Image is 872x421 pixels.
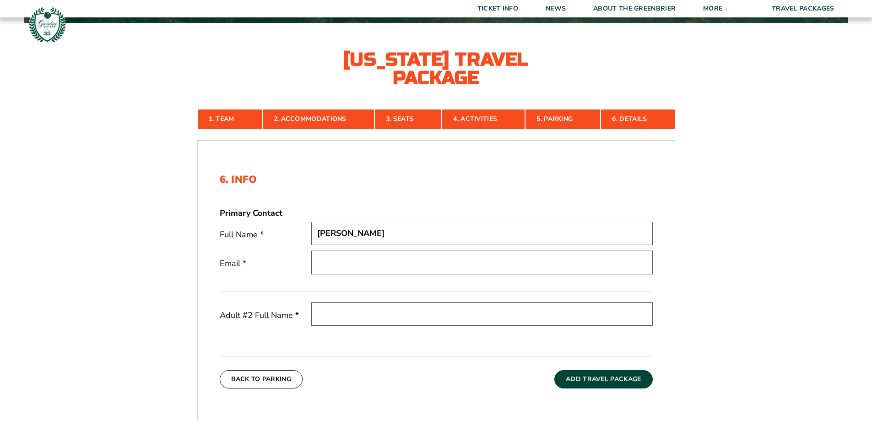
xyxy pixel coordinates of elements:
h2: [US_STATE] Travel Package [336,50,537,87]
label: Email * [220,258,311,269]
h2: 6. Info [220,174,653,186]
strong: Primary Contact [220,208,282,219]
a: 1. Team [197,109,262,129]
a: 5. Parking [525,109,601,129]
a: 2. Accommodations [262,109,374,129]
a: 4. Activities [442,109,525,129]
button: Back To Parking [220,370,303,388]
label: Full Name * [220,229,311,241]
img: Greenbrier Tip-Off [27,5,67,44]
a: 3. Seats [374,109,442,129]
label: Adult #2 Full Name * [220,310,311,321]
button: Add Travel Package [554,370,652,388]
